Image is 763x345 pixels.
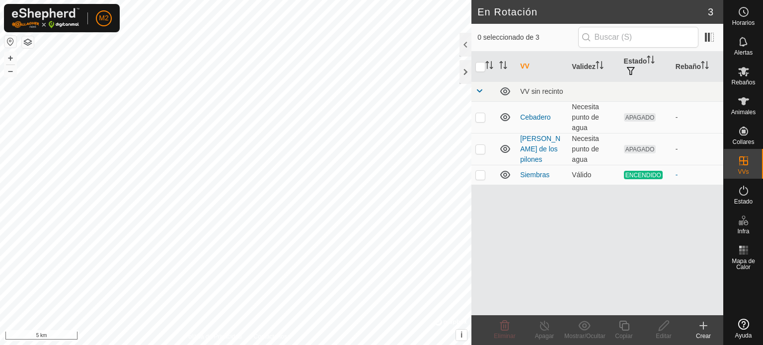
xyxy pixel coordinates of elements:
[731,109,756,115] span: Animales
[604,332,644,341] div: Copiar
[568,101,619,133] td: Necesita punto de agua
[520,113,551,121] a: Cebadero
[737,228,749,234] span: Infra
[732,20,755,26] span: Horarios
[520,171,549,179] a: Siembras
[477,6,708,18] h2: En Rotación
[624,171,663,179] span: ENCENDIDO
[734,199,753,205] span: Estado
[525,332,564,341] div: Apagar
[732,139,754,145] span: Collares
[624,113,656,122] span: APAGADO
[456,330,467,341] button: i
[647,57,655,65] p-sorticon: Activar para ordenar
[254,332,287,341] a: Contáctenos
[184,332,241,341] a: Política de Privacidad
[516,52,568,82] th: VV
[701,63,709,70] p-sorticon: Activar para ordenar
[568,165,619,185] td: Válido
[568,52,619,82] th: Validez
[477,32,578,43] span: 0 seleccionado de 3
[676,112,719,123] div: -
[4,36,16,48] button: Restablecer Mapa
[460,331,462,339] span: i
[494,333,515,340] span: Eliminar
[564,332,604,341] div: Mostrar/Ocultar
[731,79,755,85] span: Rebaños
[499,63,507,70] p-sorticon: Activar para ordenar
[520,135,560,163] a: [PERSON_NAME] de los pilones
[596,63,604,70] p-sorticon: Activar para ordenar
[708,4,713,19] span: 3
[644,332,684,341] div: Editar
[520,87,719,95] div: VV sin recinto
[4,65,16,77] button: –
[726,258,761,270] span: Mapa de Calor
[485,63,493,70] p-sorticon: Activar para ordenar
[676,170,719,180] div: -
[4,52,16,64] button: +
[568,133,619,165] td: Necesita punto de agua
[12,8,79,28] img: Logo Gallagher
[620,52,672,82] th: Estado
[738,169,749,175] span: VVs
[578,27,698,48] input: Buscar (S)
[624,145,656,153] span: APAGADO
[676,144,719,154] div: -
[735,333,752,339] span: Ayuda
[672,52,723,82] th: Rebaño
[684,332,723,341] div: Crear
[734,50,753,56] span: Alertas
[724,315,763,343] a: Ayuda
[99,13,108,23] span: M2
[22,36,34,48] button: Capas del Mapa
